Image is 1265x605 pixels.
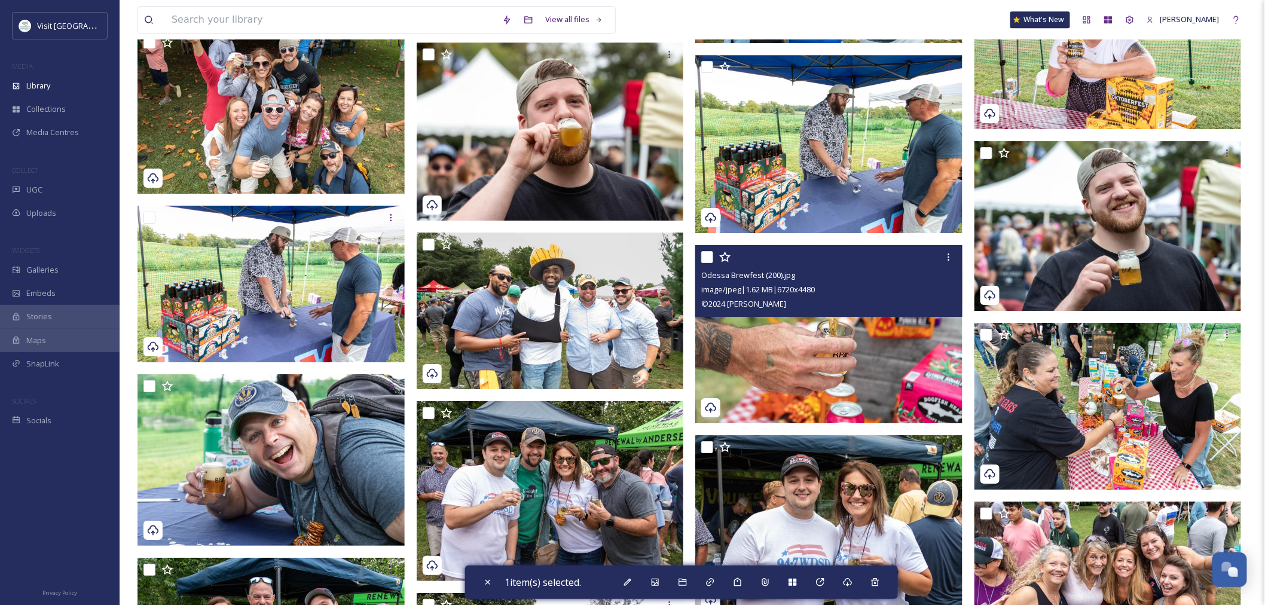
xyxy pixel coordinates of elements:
[695,55,962,233] img: Odessa Brewfest (204).jpg
[137,206,405,362] img: Odessa Brewfest (206).jpg
[12,246,39,255] span: WIDGETS
[137,374,405,546] img: Odessa Brewfest (202).jpg
[42,585,77,599] a: Privacy Policy
[42,589,77,597] span: Privacy Policy
[26,184,42,195] span: UGC
[695,245,962,423] img: Odessa Brewfest (200).jpg
[539,8,609,31] a: View all files
[26,415,51,426] span: Socials
[505,576,581,589] span: 1 item(s) selected.
[974,141,1242,311] img: Odessa Brewfest (203).jpg
[26,288,56,299] span: Embeds
[974,323,1242,490] img: Odessa Brewfest (199).jpg
[26,207,56,219] span: Uploads
[701,270,795,280] span: Odessa Brewfest (200).jpg
[701,298,786,309] span: © 2024 [PERSON_NAME]
[19,20,31,32] img: download%20%281%29.jpeg
[12,396,36,405] span: SOCIALS
[417,42,684,221] img: Odessa Brewfest (205).jpg
[137,30,405,194] img: Odessa Brewfest (210).jpg
[12,62,33,71] span: MEDIA
[26,264,59,276] span: Galleries
[417,401,684,581] img: Odessa Brewfest (197).jpg
[166,7,496,33] input: Search your library
[37,20,130,31] span: Visit [GEOGRAPHIC_DATA]
[417,233,684,389] img: Odessa Brewfest (201).jpg
[1141,8,1226,31] a: [PERSON_NAME]
[26,335,46,346] span: Maps
[1212,552,1247,587] button: Open Chat
[701,284,815,295] span: image/jpeg | 1.62 MB | 6720 x 4480
[26,311,52,322] span: Stories
[26,80,50,91] span: Library
[1160,14,1220,25] span: [PERSON_NAME]
[26,103,66,115] span: Collections
[12,166,38,175] span: COLLECT
[1010,11,1070,28] a: What's New
[26,127,79,138] span: Media Centres
[26,358,59,369] span: SnapLink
